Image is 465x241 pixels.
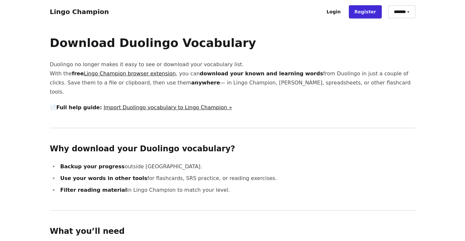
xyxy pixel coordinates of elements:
strong: download your known and learning words [200,70,323,77]
li: in Lingo Champion to match your level. [58,186,415,195]
a: Import Duolingo vocabulary to Lingo Champion » [103,104,232,111]
a: Lingo Champion [50,8,109,16]
strong: anywhere [191,80,220,86]
h1: Download Duolingo Vocabulary [50,37,415,50]
strong: Full help guide: [56,104,102,111]
p: 📄 [50,103,415,112]
strong: Use your words in other tools [60,175,147,181]
a: Login [321,5,346,18]
a: Register [349,5,382,18]
li: outside [GEOGRAPHIC_DATA]. [58,162,415,171]
li: for flashcards, SRS practice, or reading exercises. [58,174,415,183]
a: Lingo Champion browser extension [84,70,176,77]
strong: Backup your progress [60,163,125,170]
p: Duolingo no longer makes it easy to see or download your vocabulary list. With the , you can from... [50,60,415,97]
strong: Filter reading material [60,187,127,193]
strong: free [72,70,176,77]
h2: Why download your Duolingo vocabulary? [50,144,415,154]
h2: What you’ll need [50,226,415,237]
